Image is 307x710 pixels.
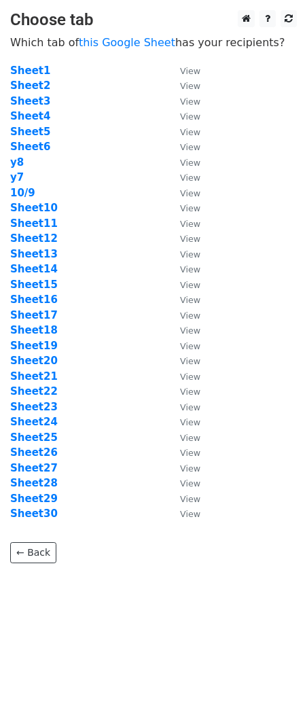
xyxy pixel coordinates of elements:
[10,248,58,260] a: Sheet13
[180,127,200,137] small: View
[10,385,58,397] a: Sheet22
[10,95,50,107] a: Sheet3
[180,264,200,274] small: View
[166,324,200,336] a: View
[166,370,200,383] a: View
[166,355,200,367] a: View
[180,158,200,168] small: View
[10,65,50,77] strong: Sheet1
[166,309,200,321] a: View
[180,356,200,366] small: View
[166,171,200,183] a: View
[10,370,58,383] a: Sheet21
[166,248,200,260] a: View
[166,141,200,153] a: View
[166,217,200,230] a: View
[10,279,58,291] strong: Sheet15
[10,355,58,367] a: Sheet20
[180,66,200,76] small: View
[10,446,58,459] a: Sheet26
[180,249,200,260] small: View
[180,203,200,213] small: View
[166,126,200,138] a: View
[10,542,56,563] a: ← Back
[10,324,58,336] a: Sheet18
[180,325,200,336] small: View
[180,188,200,198] small: View
[166,294,200,306] a: View
[166,202,200,214] a: View
[10,431,58,444] strong: Sheet25
[10,477,58,489] strong: Sheet28
[166,79,200,92] a: View
[10,462,58,474] a: Sheet27
[180,310,200,321] small: View
[166,65,200,77] a: View
[180,219,200,229] small: View
[180,402,200,412] small: View
[10,79,50,92] strong: Sheet2
[10,126,50,138] a: Sheet5
[10,202,58,214] a: Sheet10
[166,95,200,107] a: View
[166,431,200,444] a: View
[180,111,200,122] small: View
[10,416,58,428] strong: Sheet24
[10,263,58,275] a: Sheet14
[10,401,58,413] a: Sheet23
[10,232,58,245] strong: Sheet12
[166,446,200,459] a: View
[79,36,175,49] a: this Google Sheet
[10,187,35,199] strong: 10/9
[180,448,200,458] small: View
[10,141,50,153] a: Sheet6
[180,142,200,152] small: View
[166,263,200,275] a: View
[180,372,200,382] small: View
[166,385,200,397] a: View
[166,401,200,413] a: View
[180,280,200,290] small: View
[10,10,297,30] h3: Choose tab
[10,171,24,183] a: y7
[166,493,200,505] a: View
[10,340,58,352] a: Sheet19
[166,279,200,291] a: View
[180,417,200,427] small: View
[166,340,200,352] a: View
[180,387,200,397] small: View
[180,494,200,504] small: View
[166,416,200,428] a: View
[180,295,200,305] small: View
[180,173,200,183] small: View
[180,234,200,244] small: View
[10,508,58,520] a: Sheet30
[180,433,200,443] small: View
[10,110,50,122] a: Sheet4
[166,232,200,245] a: View
[10,35,297,50] p: Which tab of has your recipients?
[10,493,58,505] a: Sheet29
[10,309,58,321] a: Sheet17
[10,217,58,230] a: Sheet11
[180,509,200,519] small: View
[166,110,200,122] a: View
[166,187,200,199] a: View
[166,508,200,520] a: View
